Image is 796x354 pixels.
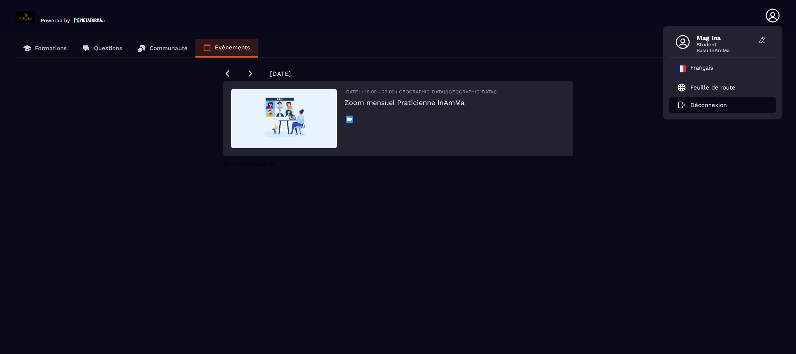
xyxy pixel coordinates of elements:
[74,17,106,23] img: logo
[697,47,755,53] span: Sasu InAmMa
[677,83,735,92] a: Feuille de route
[215,44,250,51] p: Événements
[16,11,35,23] img: logo-branding
[130,39,195,58] a: Communauté
[690,84,735,91] p: Feuille de route
[697,42,755,47] span: Student
[697,34,755,42] span: Mag Ina
[690,102,727,109] p: Déconnexion
[270,70,291,77] span: [DATE]
[94,45,122,52] p: Questions
[223,160,274,167] span: No more results!
[195,39,258,58] a: Événements
[150,45,188,52] p: Communauté
[16,39,75,58] a: Formations
[35,45,67,52] p: Formations
[690,64,713,74] p: Français
[41,18,70,23] p: Powered by
[75,39,130,58] a: Questions
[231,89,337,148] img: default event img
[345,98,496,107] h3: Zoom mensuel Praticienne InAmMa
[345,89,496,95] span: [DATE] • 10:00 - 22:00 ([GEOGRAPHIC_DATA]/[GEOGRAPHIC_DATA])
